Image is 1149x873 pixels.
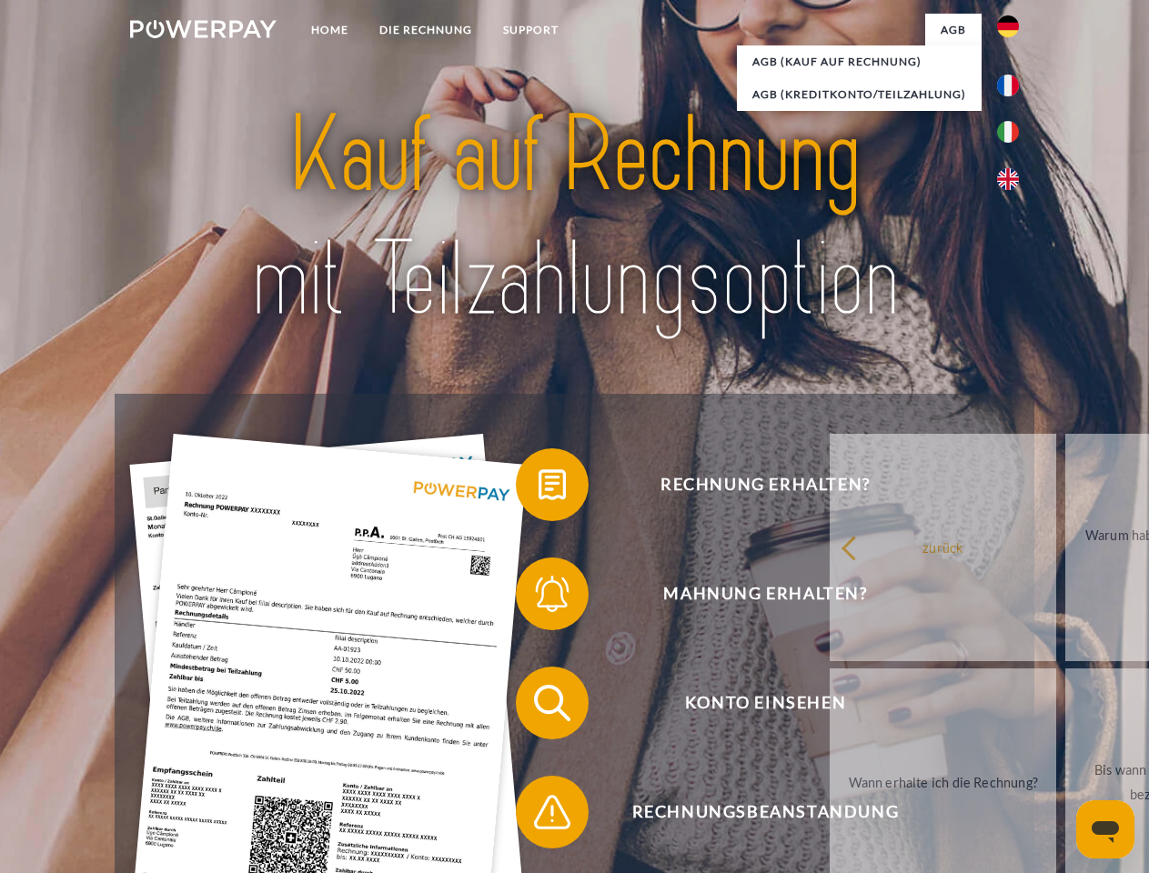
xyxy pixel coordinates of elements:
[841,769,1045,794] div: Wann erhalte ich die Rechnung?
[529,571,575,617] img: qb_bell.svg
[174,87,975,348] img: title-powerpay_de.svg
[516,667,989,739] button: Konto einsehen
[841,535,1045,559] div: zurück
[516,557,989,630] button: Mahnung erhalten?
[1076,800,1134,858] iframe: Schaltfläche zum Öffnen des Messaging-Fensters
[542,667,988,739] span: Konto einsehen
[364,14,488,46] a: DIE RECHNUNG
[542,776,988,848] span: Rechnungsbeanstandung
[296,14,364,46] a: Home
[542,448,988,521] span: Rechnung erhalten?
[925,14,982,46] a: agb
[516,776,989,848] button: Rechnungsbeanstandung
[737,45,982,78] a: AGB (Kauf auf Rechnung)
[529,680,575,726] img: qb_search.svg
[488,14,574,46] a: SUPPORT
[737,78,982,111] a: AGB (Kreditkonto/Teilzahlung)
[997,121,1019,143] img: it
[516,448,989,521] button: Rechnung erhalten?
[130,20,277,38] img: logo-powerpay-white.svg
[997,75,1019,96] img: fr
[529,462,575,507] img: qb_bill.svg
[542,557,988,630] span: Mahnung erhalten?
[529,789,575,835] img: qb_warning.svg
[997,15,1019,37] img: de
[997,168,1019,190] img: en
